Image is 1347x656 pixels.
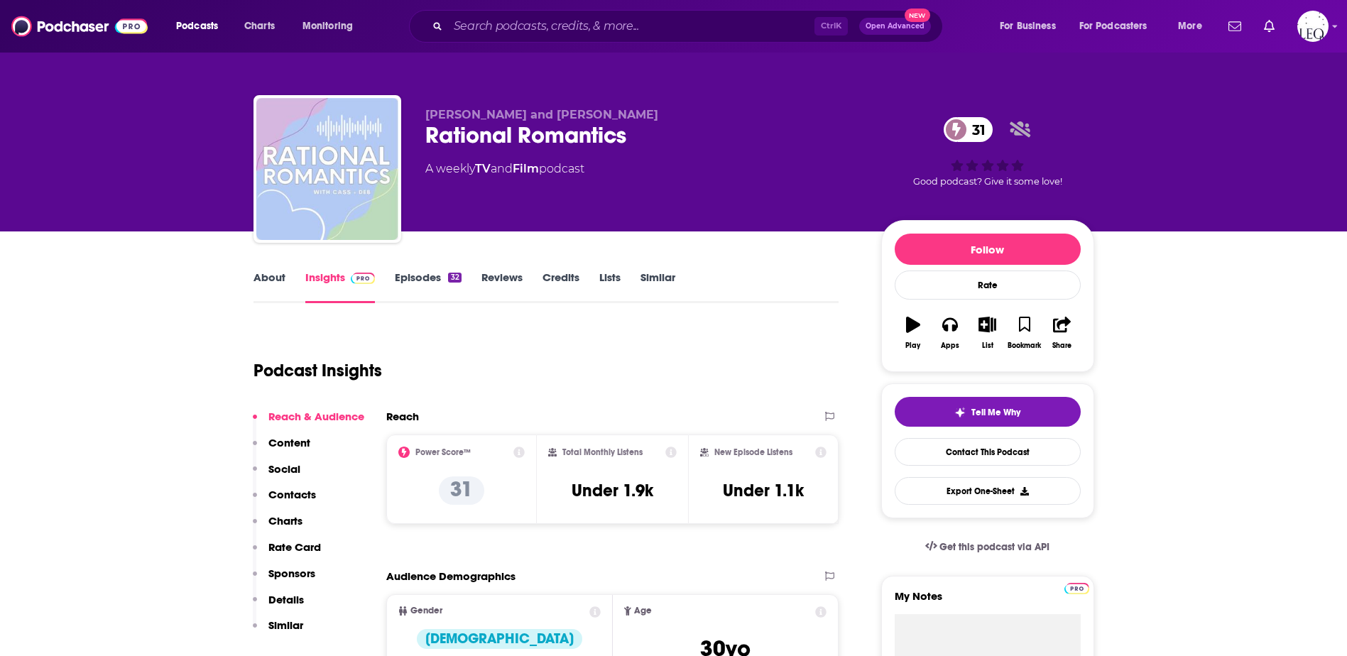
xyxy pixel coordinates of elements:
img: Rational Romantics [256,98,398,240]
div: 32 [448,273,461,283]
span: Ctrl K [814,17,848,35]
div: List [982,341,993,350]
p: Charts [268,514,302,527]
button: Charts [253,514,302,540]
button: Contacts [253,488,316,514]
div: Apps [941,341,959,350]
span: Age [634,606,652,616]
img: Podchaser Pro [351,273,376,284]
img: Podchaser - Follow, Share and Rate Podcasts [11,13,148,40]
button: Sponsors [253,567,315,593]
h2: New Episode Listens [714,447,792,457]
a: Pro website [1064,581,1089,594]
button: Open AdvancedNew [859,18,931,35]
span: Tell Me Why [971,407,1020,418]
span: Open Advanced [866,23,925,30]
span: Good podcast? Give it some love! [913,176,1062,187]
button: Follow [895,234,1081,265]
button: Export One-Sheet [895,477,1081,505]
button: Show profile menu [1297,11,1329,42]
button: Content [253,436,310,462]
span: and [491,162,513,175]
span: Get this podcast via API [939,541,1049,553]
span: For Podcasters [1079,16,1147,36]
a: Similar [640,270,675,303]
a: Show notifications dropdown [1258,14,1280,38]
button: Social [253,462,300,488]
span: Gender [410,606,442,616]
span: Monitoring [302,16,353,36]
a: Credits [542,270,579,303]
h3: Under 1.9k [572,480,653,501]
button: Reach & Audience [253,410,364,436]
div: Share [1052,341,1071,350]
p: Sponsors [268,567,315,580]
div: Search podcasts, credits, & more... [422,10,956,43]
div: Rate [895,270,1081,300]
img: tell me why sparkle [954,407,966,418]
span: Logged in as LeoPR [1297,11,1329,42]
button: Share [1043,307,1080,359]
div: [DEMOGRAPHIC_DATA] [417,629,582,649]
button: open menu [293,15,371,38]
button: tell me why sparkleTell Me Why [895,397,1081,427]
button: Bookmark [1006,307,1043,359]
img: User Profile [1297,11,1329,42]
label: My Notes [895,589,1081,614]
h2: Reach [386,410,419,423]
p: Similar [268,618,303,632]
span: For Business [1000,16,1056,36]
div: Play [905,341,920,350]
a: Episodes32 [395,270,461,303]
button: open menu [990,15,1074,38]
button: open menu [1070,15,1168,38]
p: Reach & Audience [268,410,364,423]
input: Search podcasts, credits, & more... [448,15,814,38]
button: Apps [932,307,969,359]
button: Rate Card [253,540,321,567]
p: Details [268,593,304,606]
div: 31Good podcast? Give it some love! [881,108,1094,196]
span: New [905,9,930,22]
button: List [969,307,1005,359]
p: 31 [439,476,484,505]
button: open menu [166,15,236,38]
h2: Audience Demographics [386,569,516,583]
p: Rate Card [268,540,321,554]
a: Reviews [481,270,523,303]
span: [PERSON_NAME] and [PERSON_NAME] [425,108,658,121]
h2: Total Monthly Listens [562,447,643,457]
a: Get this podcast via API [914,530,1062,564]
a: Lists [599,270,621,303]
span: 31 [958,117,993,142]
p: Contacts [268,488,316,501]
span: More [1178,16,1202,36]
span: Podcasts [176,16,218,36]
a: Show notifications dropdown [1223,14,1247,38]
a: TV [475,162,491,175]
a: Charts [235,15,283,38]
p: Content [268,436,310,449]
h2: Power Score™ [415,447,471,457]
div: A weekly podcast [425,160,584,177]
h3: Under 1.1k [723,480,804,501]
a: About [253,270,285,303]
button: Similar [253,618,303,645]
p: Social [268,462,300,476]
img: Podchaser Pro [1064,583,1089,594]
button: open menu [1168,15,1220,38]
button: Details [253,593,304,619]
a: Film [513,162,539,175]
a: Contact This Podcast [895,438,1081,466]
a: InsightsPodchaser Pro [305,270,376,303]
a: 31 [944,117,993,142]
button: Play [895,307,932,359]
span: Charts [244,16,275,36]
div: Bookmark [1008,341,1041,350]
h1: Podcast Insights [253,360,382,381]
